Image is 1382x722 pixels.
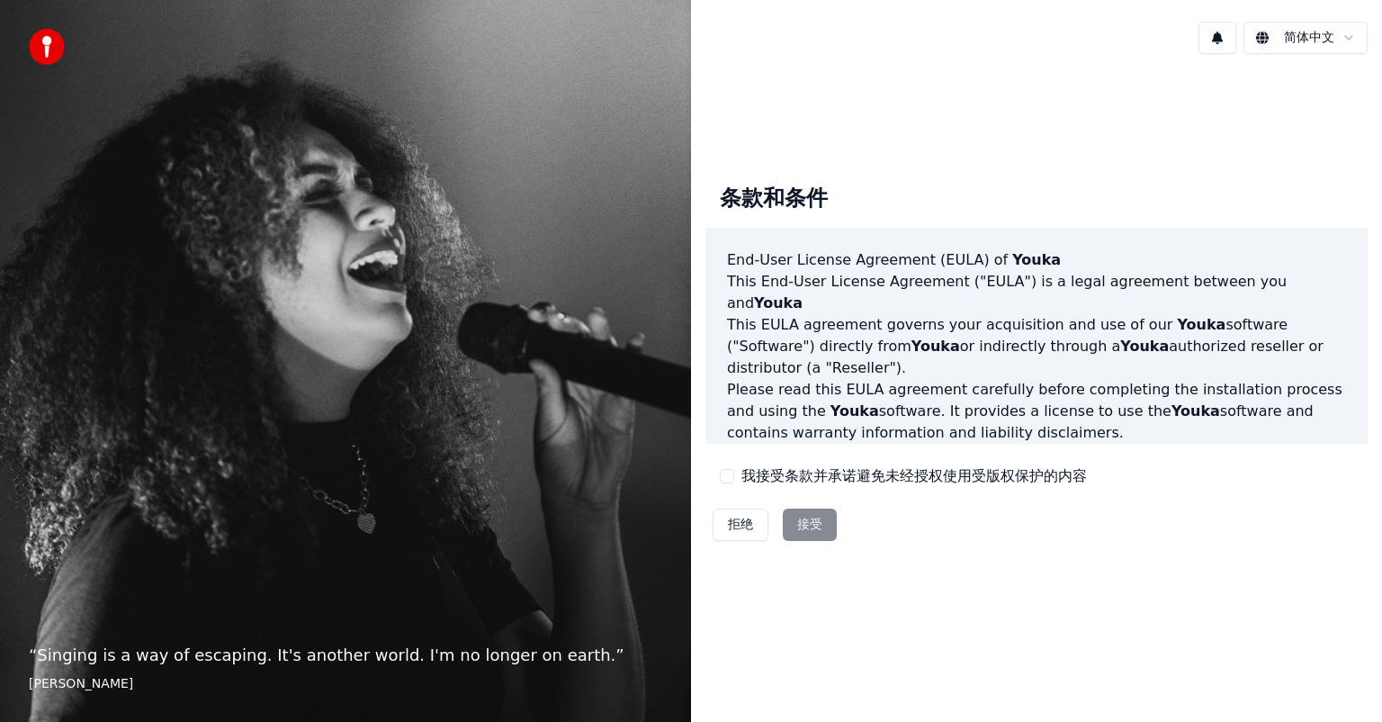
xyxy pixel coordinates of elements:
[754,294,803,311] span: Youka
[1171,402,1220,420] span: Youka
[727,314,1346,379] p: This EULA agreement governs your acquisition and use of our software ("Software") directly from o...
[29,643,662,668] p: “ Singing is a way of escaping. It's another world. I'm no longer on earth. ”
[713,509,768,541] button: 拒绝
[830,402,879,420] span: Youka
[1120,338,1169,355] span: Youka
[741,465,1087,487] label: 我接受条款并承诺避免未经授权使用受版权保护的内容
[727,271,1346,314] p: This End-User License Agreement ("EULA") is a legal agreement between you and
[727,444,1346,530] p: If you register for a free trial of the software, this EULA agreement will also govern that trial...
[911,338,960,355] span: Youka
[1012,251,1061,268] span: Youka
[1177,316,1225,333] span: Youka
[29,29,65,65] img: youka
[29,675,662,693] footer: [PERSON_NAME]
[705,170,842,228] div: 条款和条件
[727,249,1346,271] h3: End-User License Agreement (EULA) of
[727,379,1346,444] p: Please read this EULA agreement carefully before completing the installation process and using th...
